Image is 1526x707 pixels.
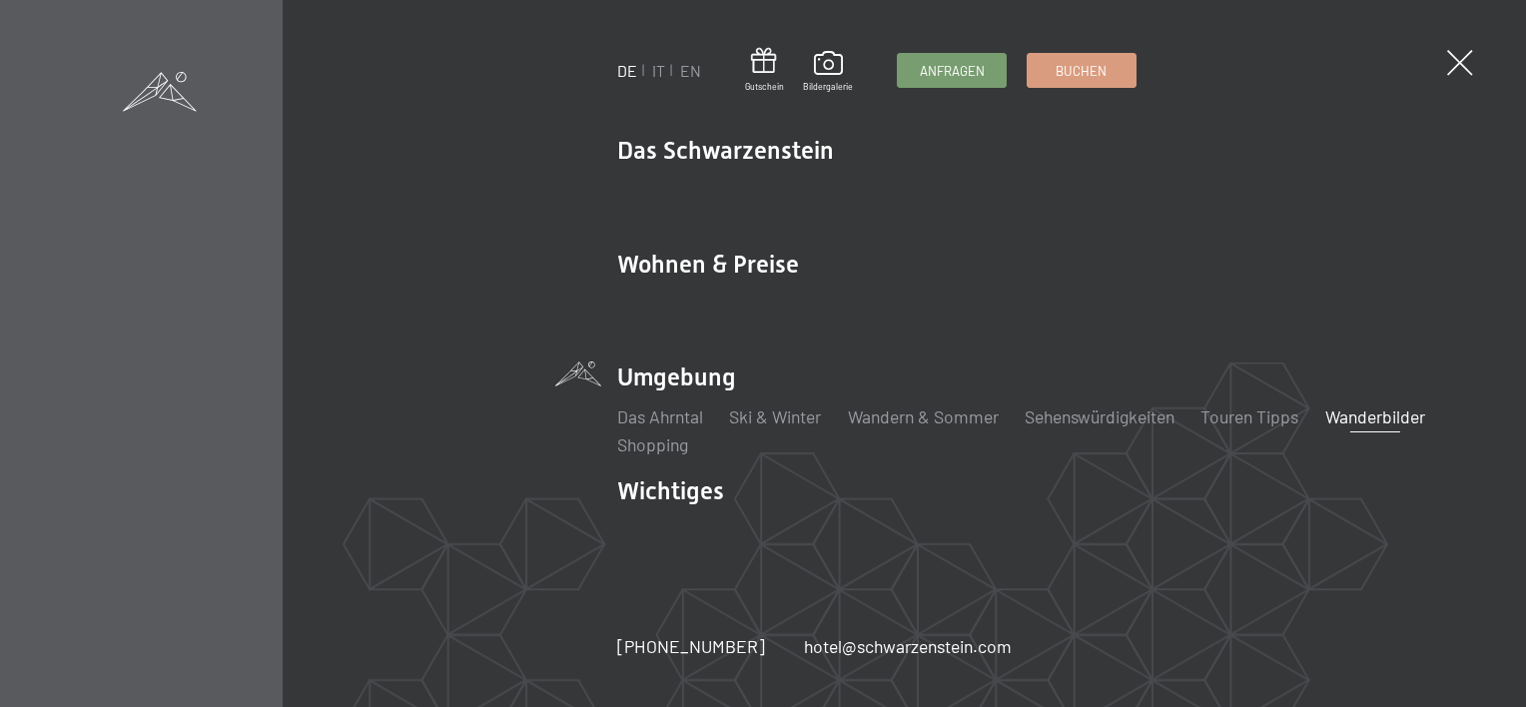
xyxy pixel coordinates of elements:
a: DE [617,61,637,80]
span: [PHONE_NUMBER] [617,635,765,657]
span: Bildergalerie [803,81,853,93]
span: Gutschein [745,81,784,93]
span: Anfragen [920,62,985,80]
a: Anfragen [898,54,1006,87]
a: [PHONE_NUMBER] [617,634,765,659]
a: Ski & Winter [729,405,821,427]
a: EN [680,61,701,80]
a: Wanderbilder [1325,405,1425,427]
a: Wandern & Sommer [848,405,999,427]
a: Shopping [617,433,688,455]
a: Bildergalerie [803,51,853,93]
a: Sehenswürdigkeiten [1025,405,1174,427]
a: Gutschein [745,48,784,93]
a: IT [652,61,665,80]
span: Buchen [1056,62,1107,80]
img: Wellnesshotels - Bar - Spieltische - Kinderunterhaltung [61,134,500,573]
a: hotel@schwarzenstein.com [804,634,1012,659]
a: Buchen [1028,54,1136,87]
a: Touren Tipps [1200,405,1298,427]
a: Das Ahrntal [617,405,703,427]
